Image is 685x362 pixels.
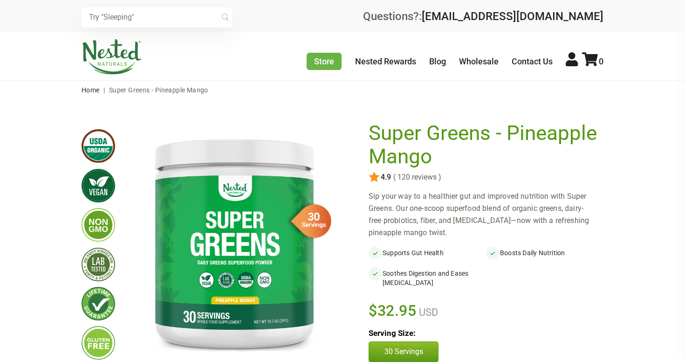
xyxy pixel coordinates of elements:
span: 0 [599,56,603,66]
a: Wholesale [459,56,499,66]
button: 30 Servings [369,341,438,362]
input: Try "Sleeping" [82,7,233,28]
span: ( 120 reviews ) [391,173,441,181]
img: Nested Naturals [82,39,142,75]
h1: Super Greens - Pineapple Mango [369,122,599,168]
img: lifetimeguarantee [82,287,115,320]
div: Questions?: [363,11,603,22]
nav: breadcrumbs [82,81,603,99]
li: Supports Gut Health [369,246,486,259]
img: Super Greens - Pineapple Mango [130,122,339,362]
img: star.svg [369,172,380,183]
a: Nested Rewards [355,56,416,66]
img: thirdpartytested [82,248,115,281]
p: 30 Servings [378,347,429,357]
a: [EMAIL_ADDRESS][DOMAIN_NAME] [422,10,603,23]
a: Contact Us [512,56,553,66]
span: 4.9 [380,173,391,181]
li: Boosts Daily Nutrition [486,246,603,259]
img: sg-servings-30.png [285,201,331,241]
span: | [101,86,107,94]
li: Soothes Digestion and Eases [MEDICAL_DATA] [369,267,486,289]
div: Sip your way to a healthier gut and improved nutrition with Super Greens. Our one-scoop superfood... [369,190,603,239]
a: 0 [582,56,603,66]
span: $32.95 [369,300,417,321]
b: Serving Size: [369,328,416,338]
img: usdaorganic [82,129,115,163]
span: USD [417,306,438,318]
a: Home [82,86,100,94]
img: gmofree [82,208,115,242]
a: Store [307,53,342,70]
a: Blog [429,56,446,66]
span: Super Greens - Pineapple Mango [109,86,208,94]
img: vegan [82,169,115,202]
img: glutenfree [82,326,115,360]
